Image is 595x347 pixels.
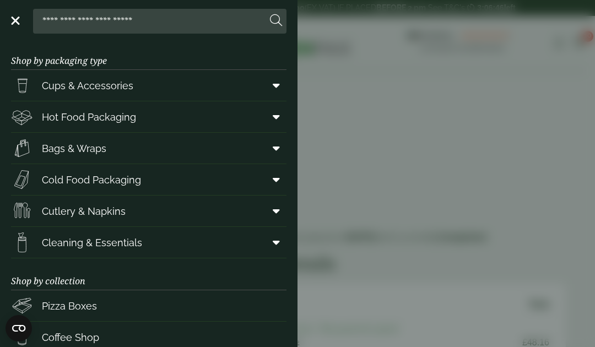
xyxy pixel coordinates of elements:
[11,295,33,317] img: Pizza_boxes.svg
[11,258,286,290] h3: Shop by collection
[6,315,32,341] button: Open CMP widget
[42,299,97,313] span: Pizza Boxes
[11,169,33,191] img: Sandwich_box.svg
[42,235,142,250] span: Cleaning & Essentials
[11,101,286,132] a: Hot Food Packaging
[42,78,133,93] span: Cups & Accessories
[42,172,141,187] span: Cold Food Packaging
[42,141,106,156] span: Bags & Wraps
[42,330,99,345] span: Coffee Shop
[42,110,136,124] span: Hot Food Packaging
[11,164,286,195] a: Cold Food Packaging
[11,133,286,164] a: Bags & Wraps
[11,137,33,159] img: Paper_carriers.svg
[11,227,286,258] a: Cleaning & Essentials
[11,74,33,96] img: PintNhalf_cup.svg
[11,231,33,253] img: open-wipe.svg
[11,290,286,321] a: Pizza Boxes
[11,200,33,222] img: Cutlery.svg
[11,70,286,101] a: Cups & Accessories
[11,196,286,226] a: Cutlery & Napkins
[11,106,33,128] img: Deli_box.svg
[42,204,126,219] span: Cutlery & Napkins
[11,38,286,70] h3: Shop by packaging type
